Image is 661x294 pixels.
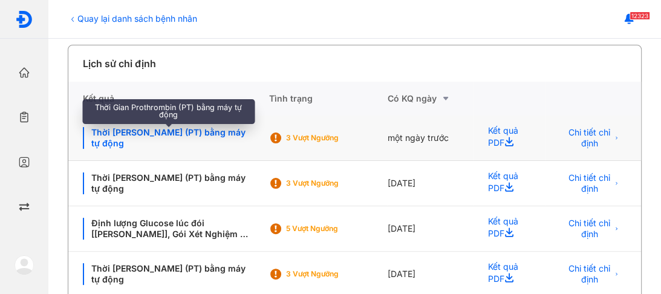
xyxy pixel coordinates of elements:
span: Chi tiết chỉ định [567,172,611,194]
div: Có KQ ngày [387,91,473,106]
div: Thời [PERSON_NAME] (PT) bằng máy tự động [83,263,254,285]
button: Chi tiết chỉ định [560,264,627,284]
div: một ngày trước [387,116,473,161]
div: Quay lại danh sách bệnh nhân [68,12,197,25]
span: Chi tiết chỉ định [567,218,611,240]
div: Kết quả PDF [473,161,545,206]
img: logo [15,10,33,28]
div: 3 Vượt ngưỡng [285,178,382,188]
button: Chi tiết chỉ định [560,219,627,238]
div: Kết quả PDF [473,206,545,252]
div: 3 Vượt ngưỡng [285,269,382,279]
button: Chi tiết chỉ định [560,128,627,148]
div: 5 Vượt ngưỡng [285,224,382,234]
div: Kết quả [68,82,269,116]
span: 12323 [630,11,650,20]
div: Kết quả PDF [473,116,545,161]
div: Thời [PERSON_NAME] (PT) bằng máy tự động [83,127,254,149]
div: Lịch sử chỉ định [83,56,156,71]
div: Tình trạng [269,82,387,116]
div: Định lượng Glucose lúc đói [[PERSON_NAME]], Gói Xét Nghiệm Đái Tháo Đường - Cơ Bản (3), Thời [PER... [83,218,254,240]
div: [DATE] [387,206,473,252]
span: Chi tiết chỉ định [567,127,611,149]
div: Thời [PERSON_NAME] (PT) bằng máy tự động [83,172,254,194]
span: Chi tiết chỉ định [567,263,611,285]
div: 3 Vượt ngưỡng [285,133,382,143]
img: logo [15,255,34,275]
div: [DATE] [387,161,473,206]
button: Chi tiết chỉ định [560,174,627,193]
